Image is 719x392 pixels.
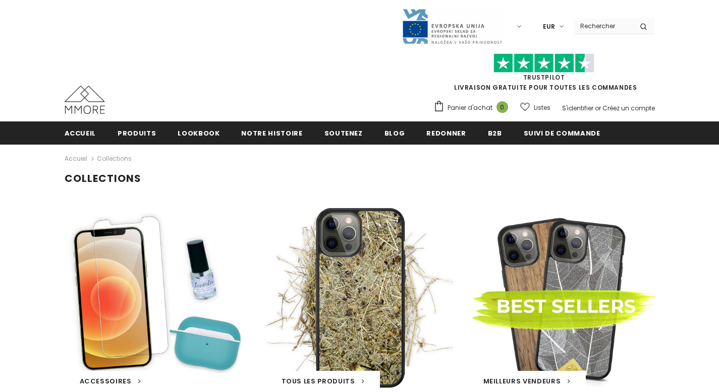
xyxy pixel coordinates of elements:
[426,121,466,144] a: Redonner
[241,121,302,144] a: Notre histoire
[65,86,105,114] img: Cas MMORE
[493,53,594,73] img: Faites confiance aux étoiles pilotes
[80,376,132,386] span: Accessoires
[324,128,363,138] span: soutenez
[524,121,600,144] a: Suivi de commande
[534,103,550,113] span: Listes
[241,128,302,138] span: Notre histoire
[426,128,466,138] span: Redonner
[543,22,555,32] span: EUR
[65,172,655,185] h1: Collections
[402,22,503,30] a: Javni Razpis
[118,128,156,138] span: Produits
[562,104,593,112] a: S'identifier
[97,153,132,165] span: Collections
[595,104,601,112] span: or
[65,121,96,144] a: Accueil
[488,128,502,138] span: B2B
[178,128,219,138] span: Lookbook
[483,376,561,386] span: Meilleurs vendeurs
[523,73,565,82] a: TrustPilot
[402,8,503,45] img: Javni Razpis
[118,121,156,144] a: Produits
[488,121,502,144] a: B2B
[384,121,405,144] a: Blog
[524,128,600,138] span: Suivi de commande
[65,128,96,138] span: Accueil
[282,376,365,386] a: Tous les produits
[483,376,571,386] a: Meilleurs vendeurs
[520,99,550,116] a: Listes
[324,121,363,144] a: soutenez
[80,376,141,386] a: Accessoires
[433,58,655,92] span: LIVRAISON GRATUITE POUR TOUTES LES COMMANDES
[602,104,655,112] a: Créez un compte
[65,153,87,165] a: Accueil
[496,101,508,113] span: 0
[178,121,219,144] a: Lookbook
[384,128,405,138] span: Blog
[433,100,513,115] a: Panier d'achat 0
[282,376,355,386] span: Tous les produits
[574,19,632,33] input: Search Site
[448,103,492,113] span: Panier d'achat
